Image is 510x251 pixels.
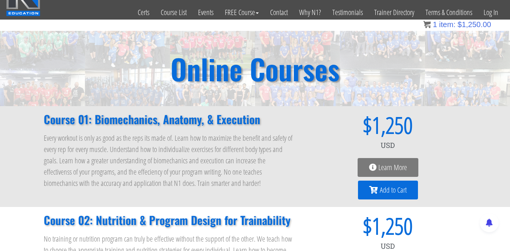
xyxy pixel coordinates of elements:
h2: Course 01: Biomechanics, Anatomy, & Execution [44,114,294,125]
a: Add to Cart [358,181,418,199]
span: 1 [433,20,437,29]
div: USD [309,136,466,154]
a: 1 item: $1,250.00 [423,20,491,29]
span: 1,250 [372,114,413,136]
span: $ [309,214,372,237]
span: $ [309,114,372,136]
h2: Online Courses [171,55,339,83]
span: Learn More [378,164,407,171]
bdi: 1,250.00 [458,20,491,29]
span: Add to Cart [380,186,407,194]
span: 1,250 [372,214,413,237]
p: Every workout is only as good as the reps its made of. Learn how to maximize the benefit and safe... [44,132,294,189]
img: icon11.png [423,21,431,28]
h2: Course 02: Nutrition & Program Design for Trainability [44,214,294,226]
a: Learn More [358,158,418,177]
span: $ [458,20,462,29]
span: item: [439,20,455,29]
